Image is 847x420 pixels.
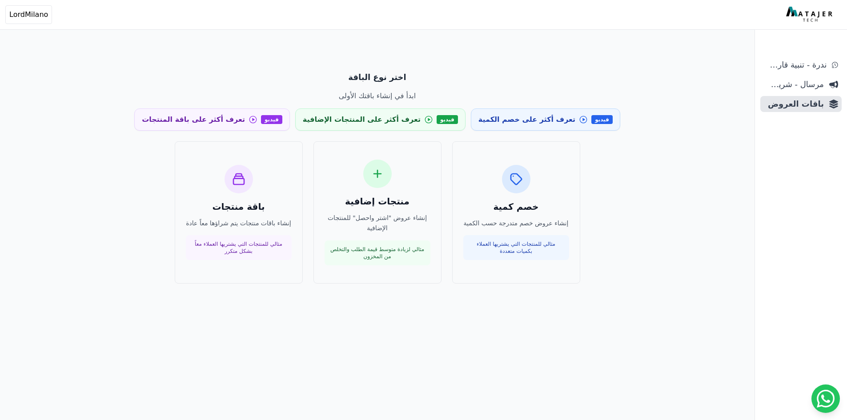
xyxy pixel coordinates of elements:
[325,213,430,233] p: إنشاء عروض "اشتر واحصل" للمنتجات الإضافية
[591,115,613,124] span: فيديو
[325,195,430,208] h3: منتجات إضافية
[786,7,835,23] img: MatajerTech Logo
[471,108,620,131] a: فيديو تعرف أكثر على خصم الكمية
[330,246,425,260] p: مثالي لزيادة متوسط قيمة الطلب والتخلص من المخزون
[9,9,48,20] span: LordMilano
[134,108,290,131] a: فيديو تعرف أكثر على باقة المنتجات
[82,91,673,101] p: ابدأ في إنشاء باقتك الأولى
[437,115,458,124] span: فيديو
[295,108,466,131] a: فيديو تعرف أكثر على المنتجات الإضافية
[142,114,245,125] span: تعرف أكثر على باقة المنتجات
[261,115,282,124] span: فيديو
[469,240,564,255] p: مثالي للمنتجات التي يشتريها العملاء بكميات متعددة
[191,240,286,255] p: مثالي للمنتجات التي يشتريها العملاء معاً بشكل متكرر
[186,218,292,228] p: إنشاء باقات منتجات يتم شراؤها معاً عادة
[303,114,421,125] span: تعرف أكثر على المنتجات الإضافية
[186,200,292,213] h3: باقة منتجات
[5,5,52,24] button: LordMilano
[82,71,673,84] p: اختر نوع الباقة
[764,59,827,71] span: ندرة - تنبية قارب علي النفاذ
[463,218,569,228] p: إنشاء عروض خصم متدرجة حسب الكمية
[478,114,575,125] span: تعرف أكثر على خصم الكمية
[764,78,824,91] span: مرسال - شريط دعاية
[764,98,824,110] span: باقات العروض
[463,200,569,213] h3: خصم كمية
